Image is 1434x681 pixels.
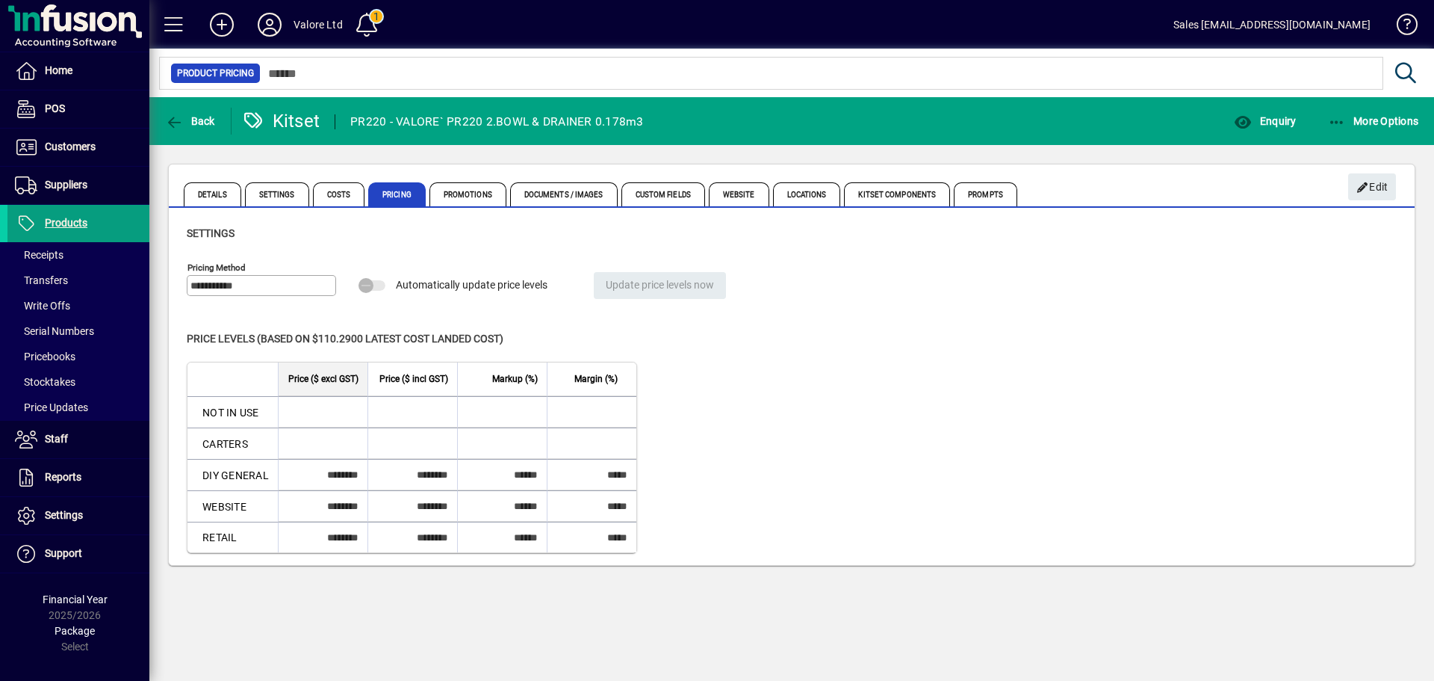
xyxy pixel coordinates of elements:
[7,268,149,293] a: Transfers
[184,182,241,206] span: Details
[1173,13,1371,37] div: Sales [EMAIL_ADDRESS][DOMAIN_NAME]
[7,421,149,458] a: Staff
[844,182,950,206] span: Kitset Components
[1234,115,1296,127] span: Enquiry
[7,344,149,369] a: Pricebooks
[45,471,81,483] span: Reports
[1328,115,1419,127] span: More Options
[187,227,235,239] span: Settings
[245,182,309,206] span: Settings
[187,262,246,273] mat-label: Pricing method
[15,300,70,312] span: Write Offs
[165,115,215,127] span: Back
[429,182,506,206] span: Promotions
[7,90,149,128] a: POS
[7,459,149,496] a: Reports
[7,369,149,395] a: Stocktakes
[510,182,618,206] span: Documents / Images
[7,242,149,268] a: Receipts
[187,490,278,522] td: WEBSITE
[773,182,841,206] span: Locations
[149,108,232,135] app-page-header-button: Back
[7,167,149,204] a: Suppliers
[492,371,538,387] span: Markup (%)
[45,509,83,521] span: Settings
[45,433,68,445] span: Staff
[202,371,223,387] span: Level
[161,108,219,135] button: Back
[1230,108,1300,135] button: Enquiry
[187,428,278,459] td: CARTERS
[15,325,94,337] span: Serial Numbers
[45,64,72,76] span: Home
[7,318,149,344] a: Serial Numbers
[1348,173,1396,200] button: Edit
[187,396,278,428] td: NOT IN USE
[368,182,426,206] span: Pricing
[1385,3,1415,52] a: Knowledge Base
[187,522,278,552] td: RETAIL
[187,333,503,345] span: Price levels (based on $110.2900 Latest cost landed cost)
[288,371,358,387] span: Price ($ excl GST)
[15,274,68,286] span: Transfers
[1324,108,1423,135] button: More Options
[574,371,618,387] span: Margin (%)
[15,401,88,413] span: Price Updates
[396,279,547,291] span: Automatically update price levels
[246,11,294,38] button: Profile
[1356,175,1388,200] span: Edit
[43,594,108,605] span: Financial Year
[187,459,278,490] td: DIY GENERAL
[7,535,149,573] a: Support
[243,109,320,133] div: Kitset
[15,351,75,363] span: Pricebooks
[709,182,769,206] span: Website
[55,625,95,637] span: Package
[15,376,75,388] span: Stocktakes
[954,182,1017,206] span: Prompts
[45,141,96,152] span: Customers
[45,179,87,191] span: Suppliers
[7,395,149,420] a: Price Updates
[313,182,365,206] span: Costs
[621,182,705,206] span: Custom Fields
[198,11,246,38] button: Add
[7,52,149,90] a: Home
[379,371,448,387] span: Price ($ incl GST)
[7,129,149,166] a: Customers
[350,110,644,134] div: PR220 - VALORE` PR220 2.BOWL & DRAINER 0.178m3
[45,217,87,229] span: Products
[594,272,726,299] button: Update price levels now
[294,13,343,37] div: Valore Ltd
[7,293,149,318] a: Write Offs
[15,249,63,261] span: Receipts
[177,66,254,81] span: Product Pricing
[45,102,65,114] span: POS
[7,497,149,534] a: Settings
[606,273,714,298] span: Update price levels now
[45,547,82,559] span: Support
